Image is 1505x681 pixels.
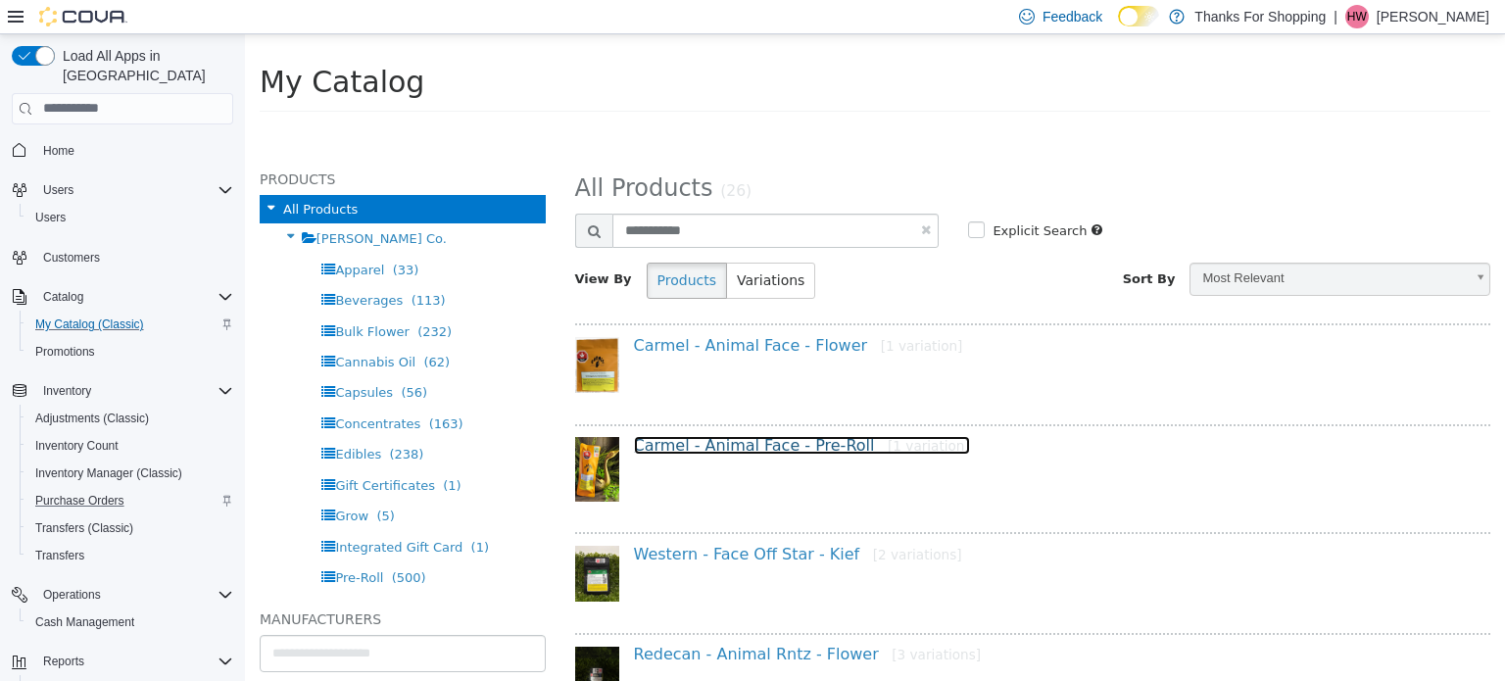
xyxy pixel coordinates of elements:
[20,608,241,636] button: Cash Management
[643,404,725,419] small: [1 variation]
[330,612,374,668] img: 150
[35,379,99,403] button: Inventory
[35,379,233,403] span: Inventory
[184,382,218,397] span: (163)
[147,536,181,551] span: (500)
[27,516,233,540] span: Transfers (Classic)
[330,140,468,168] span: All Products
[15,30,179,65] span: My Catalog
[35,438,119,454] span: Inventory Count
[27,462,190,485] a: Inventory Manager (Classic)
[946,229,1219,260] span: Most Relevant
[90,382,175,397] span: Concentrates
[35,178,81,202] button: Users
[15,573,301,597] h5: Manufacturers
[743,187,842,207] label: Explicit Search
[35,210,66,225] span: Users
[27,462,233,485] span: Inventory Manager (Classic)
[167,259,201,273] span: (113)
[35,246,108,269] a: Customers
[20,460,241,487] button: Inventory Manager (Classic)
[35,650,92,673] button: Reports
[90,536,138,551] span: Pre-Roll
[38,168,113,182] span: All Products
[35,650,233,673] span: Reports
[27,206,233,229] span: Users
[35,583,109,607] button: Operations
[4,243,241,271] button: Customers
[27,489,132,512] a: Purchase Orders
[90,320,170,335] span: Cannabis Oil
[945,228,1245,262] a: Most Relevant
[1347,5,1367,28] span: HW
[35,245,233,269] span: Customers
[1043,7,1102,26] span: Feedback
[43,289,83,305] span: Catalog
[35,493,124,509] span: Purchase Orders
[4,377,241,405] button: Inventory
[90,506,218,520] span: Integrated Gift Card
[389,511,717,529] a: Western - Face Off Star - Kief[2 variations]
[402,228,482,265] button: Products
[35,138,233,163] span: Home
[4,136,241,165] button: Home
[20,432,241,460] button: Inventory Count
[27,340,103,364] a: Promotions
[27,434,126,458] a: Inventory Count
[20,338,241,365] button: Promotions
[15,133,301,157] h5: Products
[20,405,241,432] button: Adjustments (Classic)
[27,489,233,512] span: Purchase Orders
[27,434,233,458] span: Inventory Count
[27,407,233,430] span: Adjustments (Classic)
[330,403,374,467] img: 150
[20,542,241,569] button: Transfers
[1334,5,1337,28] p: |
[43,383,91,399] span: Inventory
[1118,6,1159,26] input: Dark Mode
[27,544,92,567] a: Transfers
[35,465,182,481] span: Inventory Manager (Classic)
[1194,5,1326,28] p: Thanks For Shopping
[4,648,241,675] button: Reports
[636,304,718,319] small: [1 variation]
[43,654,84,669] span: Reports
[35,285,233,309] span: Catalog
[35,548,84,563] span: Transfers
[27,610,233,634] span: Cash Management
[20,514,241,542] button: Transfers (Classic)
[330,303,374,359] img: 150
[35,178,233,202] span: Users
[628,512,717,528] small: [2 variations]
[43,250,100,266] span: Customers
[35,411,149,426] span: Adjustments (Classic)
[647,612,736,628] small: [3 variations]
[90,351,148,365] span: Capsules
[4,283,241,311] button: Catalog
[27,206,73,229] a: Users
[90,259,158,273] span: Beverages
[90,413,136,427] span: Edibles
[198,444,216,459] span: (1)
[389,302,718,320] a: Carmel - Animal Face - Flower[1 variation]
[27,340,233,364] span: Promotions
[27,313,152,336] a: My Catalog (Classic)
[35,316,144,332] span: My Catalog (Classic)
[27,313,233,336] span: My Catalog (Classic)
[72,197,202,212] span: [PERSON_NAME] Co.
[156,351,182,365] span: (56)
[55,46,233,85] span: Load All Apps in [GEOGRAPHIC_DATA]
[20,311,241,338] button: My Catalog (Classic)
[27,544,233,567] span: Transfers
[4,581,241,608] button: Operations
[35,285,91,309] button: Catalog
[1345,5,1369,28] div: Hannah Waugh
[90,228,139,243] span: Apparel
[178,320,205,335] span: (62)
[172,290,207,305] span: (232)
[90,444,190,459] span: Gift Certificates
[20,204,241,231] button: Users
[27,610,142,634] a: Cash Management
[90,290,164,305] span: Bulk Flower
[330,511,374,567] img: 150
